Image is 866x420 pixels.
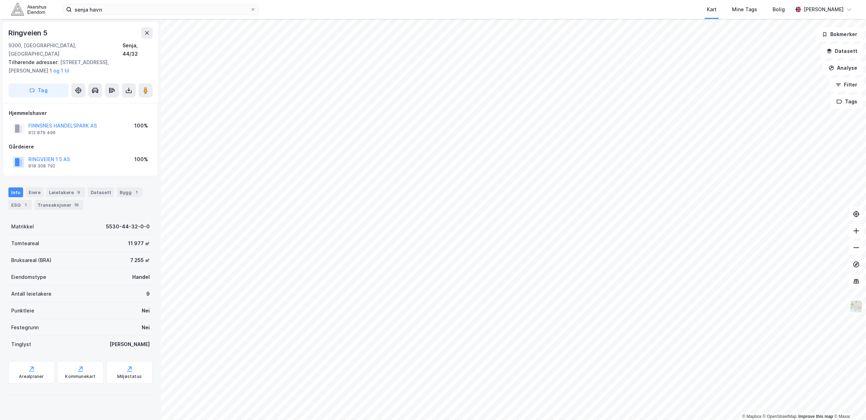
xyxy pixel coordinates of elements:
div: Ringveien 5 [8,27,49,39]
div: ESG [8,200,32,210]
div: Tinglyst [11,340,31,349]
div: 11 977 ㎡ [128,239,150,248]
div: 9 [75,189,82,196]
button: Bokmerker [816,27,863,41]
div: Eiendomstype [11,273,46,281]
iframe: Chat Widget [831,386,866,420]
div: 912 879 496 [28,130,56,136]
div: Handel [132,273,150,281]
div: Senja, 44/32 [122,41,153,58]
a: OpenStreetMap [763,414,797,419]
div: Arealplaner [19,374,44,379]
button: Tag [8,83,69,97]
div: 7 255 ㎡ [130,256,150,264]
button: Datasett [821,44,863,58]
div: Eiere [26,187,43,197]
div: Nei [142,307,150,315]
div: [PERSON_NAME] [110,340,150,349]
div: Antall leietakere [11,290,51,298]
div: Festegrunn [11,323,38,332]
span: Tilhørende adresser: [8,59,60,65]
div: Mine Tags [732,5,757,14]
div: 5530-44-32-0-0 [106,222,150,231]
div: Punktleie [11,307,34,315]
div: 918 308 792 [28,163,55,169]
div: Leietakere [46,187,85,197]
div: [STREET_ADDRESS], [PERSON_NAME] 1 [8,58,147,75]
input: Søk på adresse, matrikkel, gårdeiere, leietakere eller personer [72,4,250,15]
div: Datasett [88,187,114,197]
a: Mapbox [742,414,761,419]
div: 9 [146,290,150,298]
img: akershus-eiendom-logo.9091f326c980b4bce74ccdd9f866810c.svg [11,3,46,15]
div: 1 [22,201,29,208]
div: Hjemmelshaver [9,109,152,117]
div: Miljøstatus [117,374,142,379]
div: 19 [73,201,80,208]
div: Info [8,187,23,197]
div: Kontrollprogram for chat [831,386,866,420]
div: Kommunekart [65,374,96,379]
div: Kart [707,5,717,14]
div: Bygg [117,187,143,197]
a: Improve this map [798,414,833,419]
div: Tomteareal [11,239,39,248]
div: 100% [134,122,148,130]
div: Matrikkel [11,222,34,231]
div: Bruksareal (BRA) [11,256,51,264]
img: Z [850,300,863,313]
div: Nei [142,323,150,332]
button: Analyse [823,61,863,75]
button: Filter [830,78,863,92]
button: Tags [831,95,863,109]
div: 9300, [GEOGRAPHIC_DATA], [GEOGRAPHIC_DATA] [8,41,122,58]
div: 1 [133,189,140,196]
div: [PERSON_NAME] [804,5,844,14]
div: Gårdeiere [9,143,152,151]
div: 100% [134,155,148,164]
div: Transaksjoner [35,200,83,210]
div: Bolig [773,5,785,14]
